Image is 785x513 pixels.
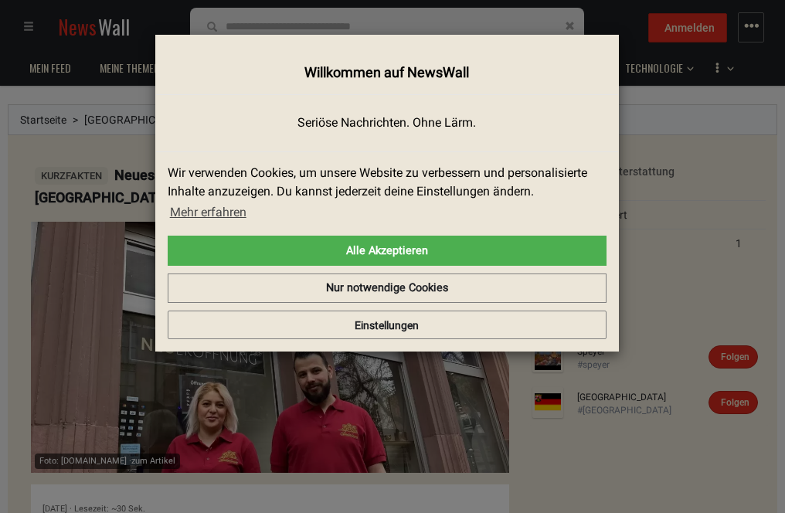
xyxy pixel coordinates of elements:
a: allow cookies [168,236,607,267]
a: learn more about cookies [168,201,249,224]
a: deny cookies [168,273,607,303]
h4: Willkommen auf NewsWall [168,63,607,83]
p: Seriöse Nachrichten. Ohne Lärm. [168,114,607,132]
span: Wir verwenden Cookies, um unsere Website zu verbessern und personalisierte Inhalte anzuzeigen. Du... [168,164,594,224]
div: cookieconsent [168,164,607,303]
button: Einstellungen [168,311,607,340]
